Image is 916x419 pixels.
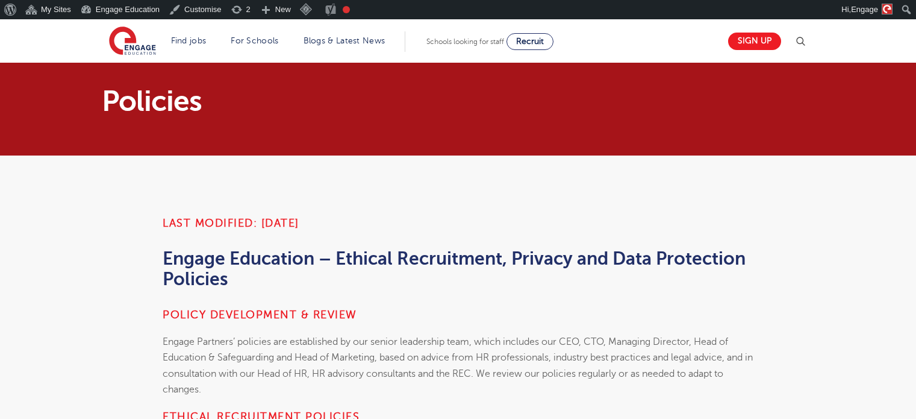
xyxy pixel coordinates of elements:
span: Schools looking for staff [426,37,504,46]
a: Find jobs [171,36,207,45]
img: Engage Education [109,27,156,57]
span: Engage [851,5,878,14]
strong: Policy development & review [163,309,357,321]
a: For Schools [231,36,278,45]
a: Blogs & Latest News [304,36,385,45]
a: Sign up [728,33,781,50]
p: Engage Partners’ policies are established by our senior leadership team, which includes our CEO, ... [163,334,753,397]
strong: Last Modified: [DATE] [163,217,299,229]
h1: Policies [102,87,571,116]
a: Recruit [506,33,553,50]
span: Recruit [516,37,544,46]
div: Needs improvement [343,6,350,13]
h2: Engage Education – Ethical Recruitment, Privacy and Data Protection Policies [163,248,753,289]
